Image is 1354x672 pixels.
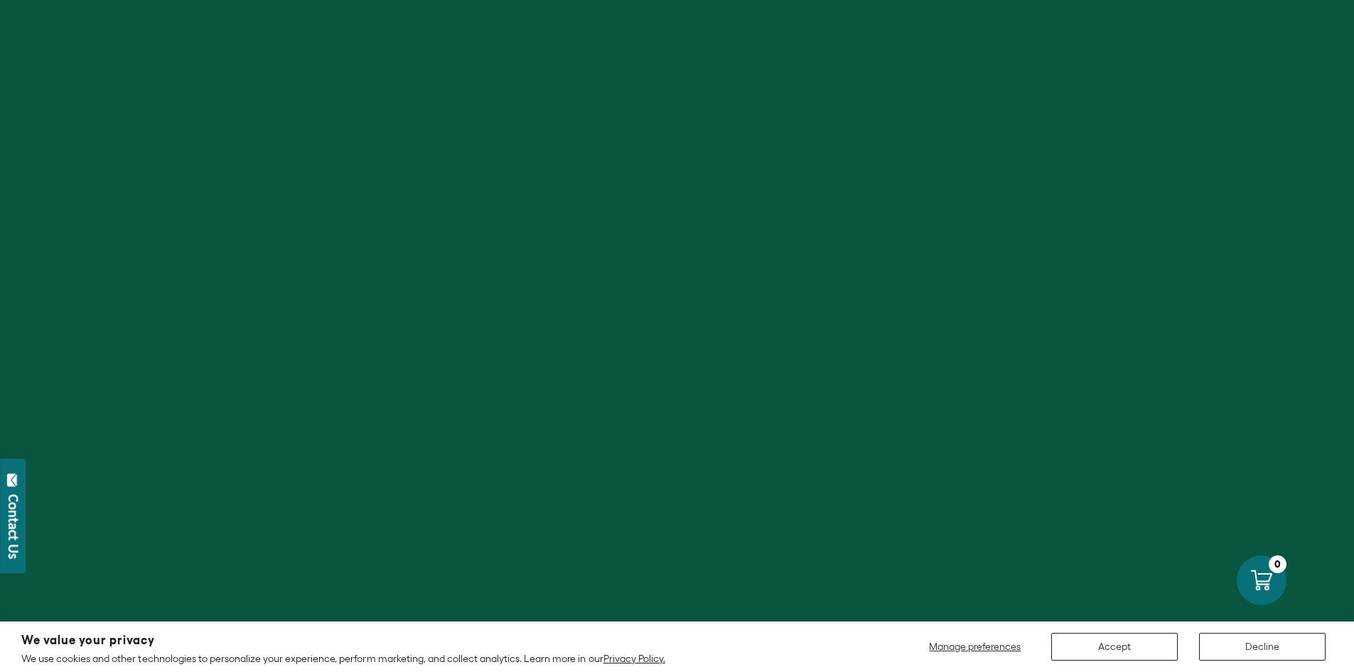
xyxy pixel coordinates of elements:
[1269,555,1286,573] div: 0
[929,641,1021,652] span: Manage preferences
[603,653,665,664] a: Privacy Policy.
[1051,633,1178,661] button: Accept
[6,494,21,559] div: Contact Us
[21,652,665,665] p: We use cookies and other technologies to personalize your experience, perform marketing, and coll...
[21,634,665,646] h2: We value your privacy
[1199,633,1326,661] button: Decline
[920,633,1030,661] button: Manage preferences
